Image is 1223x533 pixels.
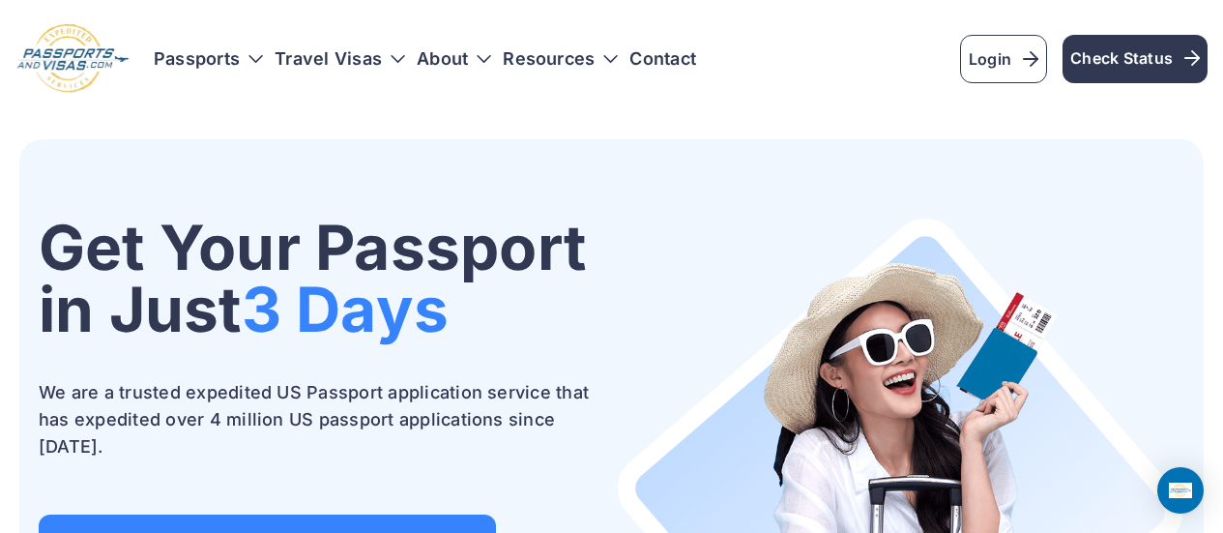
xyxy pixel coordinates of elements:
[417,49,468,69] a: About
[503,49,618,69] h3: Resources
[1070,46,1200,70] span: Check Status
[242,272,449,346] span: 3 Days
[275,49,405,69] h3: Travel Visas
[154,49,263,69] h3: Passports
[629,49,696,69] a: Contact
[1157,467,1204,514] div: Open Intercom Messenger
[1063,35,1208,83] a: Check Status
[39,379,608,460] p: We are a trusted expedited US Passport application service that has expedited over 4 million US p...
[15,23,131,95] img: Logo
[969,47,1038,71] span: Login
[39,217,608,341] h1: Get Your Passport in Just
[960,35,1047,83] a: Login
